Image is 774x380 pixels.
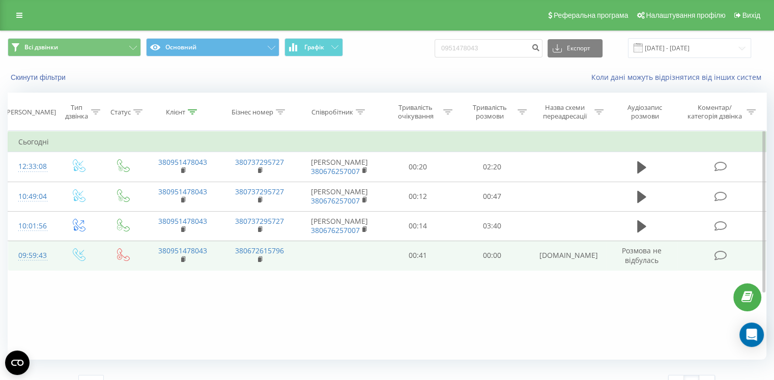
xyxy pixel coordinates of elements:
div: 12:33:08 [18,157,45,177]
td: 00:41 [381,241,455,270]
a: 380951478043 [158,187,207,196]
span: Розмова не відбулась [622,246,662,265]
a: 380672615796 [235,246,284,255]
button: Всі дзвінки [8,38,141,56]
td: 03:40 [455,211,529,241]
td: 02:20 [455,152,529,182]
td: 00:20 [381,152,455,182]
div: Тривалість очікування [390,103,441,121]
div: Тривалість розмови [464,103,515,121]
div: Open Intercom Messenger [739,323,764,347]
button: Основний [146,38,279,56]
button: Графік [284,38,343,56]
span: Налаштування профілю [646,11,725,19]
div: Співробітник [311,108,353,116]
td: [PERSON_NAME] [298,152,381,182]
td: [PERSON_NAME] [298,182,381,211]
span: Всі дзвінки [24,43,58,51]
td: 00:14 [381,211,455,241]
a: Коли дані можуть відрізнятися вiд інших систем [591,72,766,82]
a: 380951478043 [158,216,207,226]
a: 380737295727 [235,157,284,167]
td: 00:47 [455,182,529,211]
span: Реферальна програма [554,11,628,19]
div: Назва схеми переадресації [538,103,592,121]
a: 380951478043 [158,246,207,255]
div: Коментар/категорія дзвінка [684,103,744,121]
div: 10:01:56 [18,216,45,236]
div: 09:59:43 [18,246,45,266]
div: Тип дзвінка [64,103,88,121]
a: 380676257007 [311,225,360,235]
div: [PERSON_NAME] [5,108,56,116]
a: 380676257007 [311,166,360,176]
div: Аудіозапис розмови [615,103,675,121]
a: 380737295727 [235,216,284,226]
span: Вихід [742,11,760,19]
div: Клієнт [166,108,185,116]
div: 10:49:04 [18,187,45,207]
a: 380737295727 [235,187,284,196]
span: Графік [304,44,324,51]
td: [DOMAIN_NAME] [529,241,606,270]
a: 380676257007 [311,196,360,206]
td: [PERSON_NAME] [298,211,381,241]
button: Експорт [548,39,603,57]
td: Сьогодні [8,132,766,152]
button: Open CMP widget [5,350,30,375]
div: Статус [110,108,131,116]
td: 00:12 [381,182,455,211]
input: Пошук за номером [435,39,542,57]
button: Скинути фільтри [8,73,71,82]
a: 380951478043 [158,157,207,167]
td: 00:00 [455,241,529,270]
div: Бізнес номер [232,108,273,116]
